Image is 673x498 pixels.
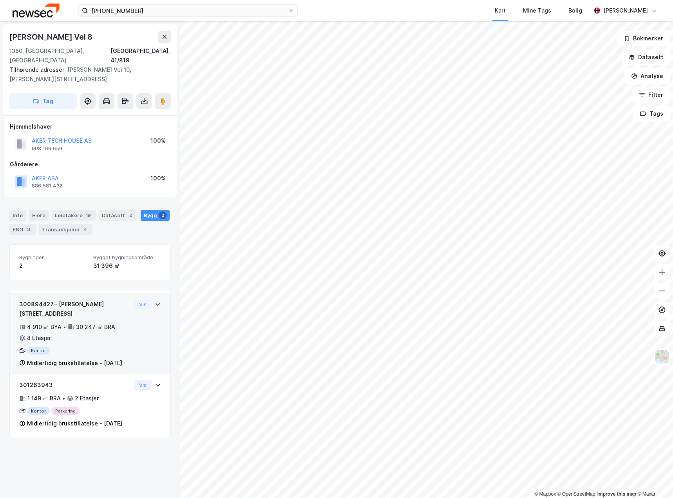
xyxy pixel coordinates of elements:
[76,322,115,332] div: 30 247 ㎡ BRA
[29,210,49,221] div: Eiere
[19,261,87,271] div: 2
[32,145,62,152] div: 998 166 659
[19,380,131,390] div: 301263943
[150,136,166,145] div: 100%
[88,5,288,16] input: Søk på adresse, matrikkel, gårdeiere, leietakere eller personer
[534,491,556,497] a: Mapbox
[39,224,92,235] div: Transaksjoner
[32,183,62,189] div: 886 581 432
[19,254,87,261] span: Bygninger
[632,87,670,103] button: Filter
[622,49,670,65] button: Datasett
[557,491,595,497] a: OpenStreetMap
[134,380,152,390] button: Vis
[141,210,170,221] div: Bygg
[25,225,33,233] div: 3
[617,31,670,46] button: Bokmerker
[99,210,137,221] div: Datasett
[495,6,506,15] div: Kart
[634,460,673,498] div: Kontrollprogram for chat
[597,491,636,497] a: Improve this map
[27,322,62,332] div: 4 910 ㎡ BYA
[27,358,122,368] div: Midlertidig brukstillatelse - [DATE]
[523,6,551,15] div: Mine Tags
[81,225,89,233] div: 4
[9,93,77,109] button: Tag
[63,324,66,330] div: •
[75,394,99,403] div: 2 Etasjer
[10,160,170,169] div: Gårdeiere
[9,210,26,221] div: Info
[27,419,122,428] div: Midlertidig brukstillatelse - [DATE]
[9,65,165,84] div: [PERSON_NAME] Vei 10, [PERSON_NAME][STREET_ADDRESS]
[93,261,161,271] div: 31 396 ㎡
[655,349,669,364] img: Z
[9,224,36,235] div: ESG
[633,106,670,122] button: Tags
[13,4,60,17] img: newsec-logo.f6e21ccffca1b3a03d2d.png
[9,46,110,65] div: 1360, [GEOGRAPHIC_DATA], [GEOGRAPHIC_DATA]
[9,31,94,43] div: [PERSON_NAME] Vei 8
[27,394,61,403] div: 1 149 ㎡ BRA
[150,174,166,183] div: 100%
[84,211,92,219] div: 19
[10,122,170,131] div: Hjemmelshaver
[603,6,648,15] div: [PERSON_NAME]
[19,300,131,318] div: 300894427 - [PERSON_NAME][STREET_ADDRESS]
[52,210,96,221] div: Leietakere
[110,46,171,65] div: [GEOGRAPHIC_DATA], 41/819
[62,395,65,402] div: •
[159,211,166,219] div: 2
[134,300,152,309] button: Vis
[568,6,582,15] div: Bolig
[634,460,673,498] iframe: Chat Widget
[27,333,51,343] div: 8 Etasjer
[9,66,67,73] span: Tilhørende adresser:
[93,254,161,261] span: Bygget bygningsområde
[624,68,670,84] button: Analyse
[127,211,134,219] div: 2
